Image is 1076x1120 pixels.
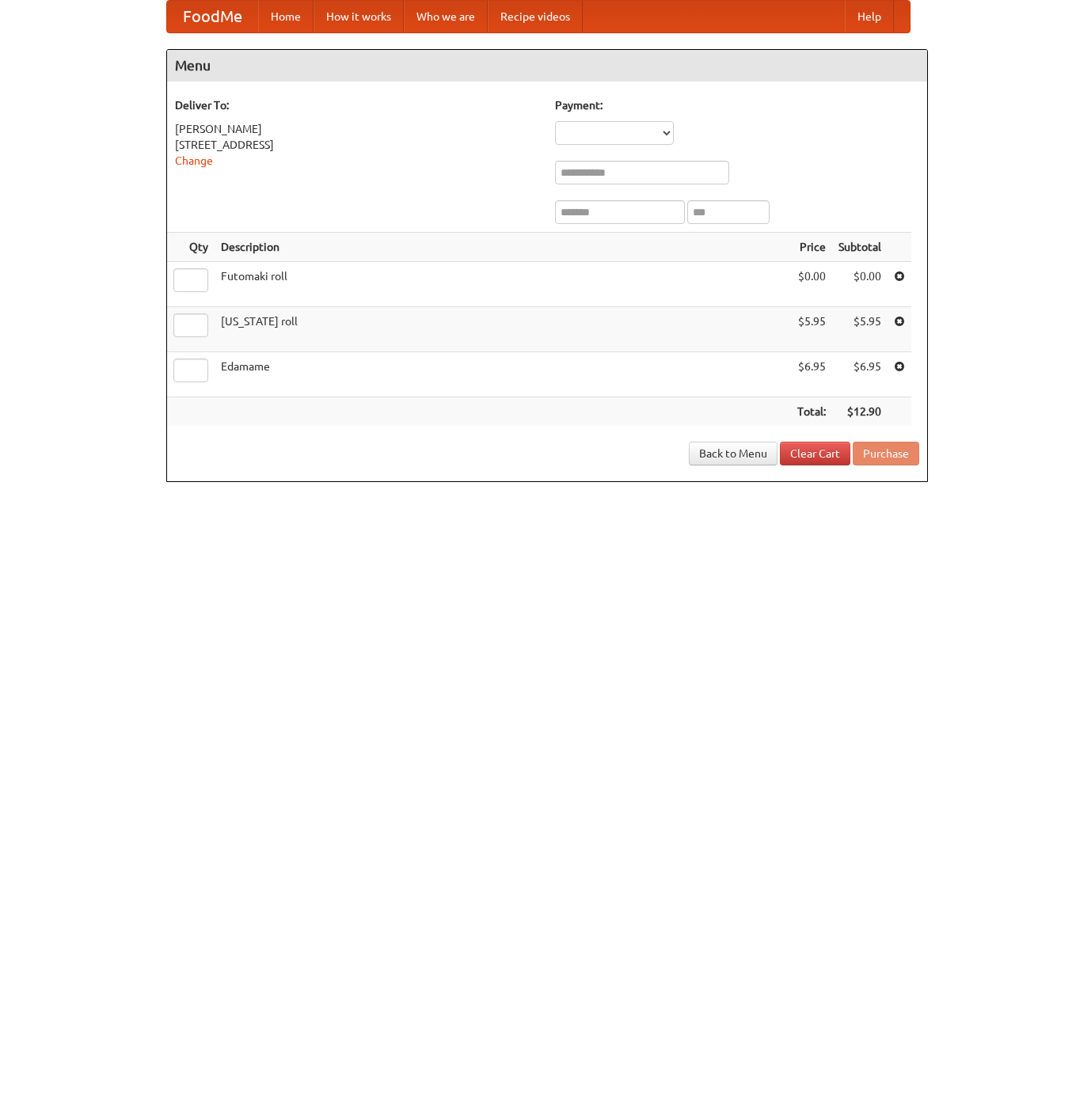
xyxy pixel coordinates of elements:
[215,262,791,307] td: Futomaki roll
[404,1,488,32] a: Who we are
[853,442,919,465] button: Purchase
[845,1,894,32] a: Help
[215,233,791,262] th: Description
[175,154,213,167] a: Change
[314,1,404,32] a: How it works
[258,1,314,32] a: Home
[832,352,888,397] td: $6.95
[555,97,919,113] h5: Payment:
[689,442,778,465] a: Back to Menu
[175,97,539,113] h5: Deliver To:
[167,1,258,32] a: FoodMe
[215,352,791,397] td: Edamame
[832,233,888,262] th: Subtotal
[832,397,888,427] th: $12.90
[488,1,583,32] a: Recipe videos
[175,121,539,137] div: [PERSON_NAME]
[167,50,927,82] h4: Menu
[791,262,832,307] td: $0.00
[215,307,791,352] td: [US_STATE] roll
[780,442,850,465] a: Clear Cart
[791,397,832,427] th: Total:
[791,307,832,352] td: $5.95
[791,233,832,262] th: Price
[175,137,539,153] div: [STREET_ADDRESS]
[832,307,888,352] td: $5.95
[167,233,215,262] th: Qty
[791,352,832,397] td: $6.95
[832,262,888,307] td: $0.00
